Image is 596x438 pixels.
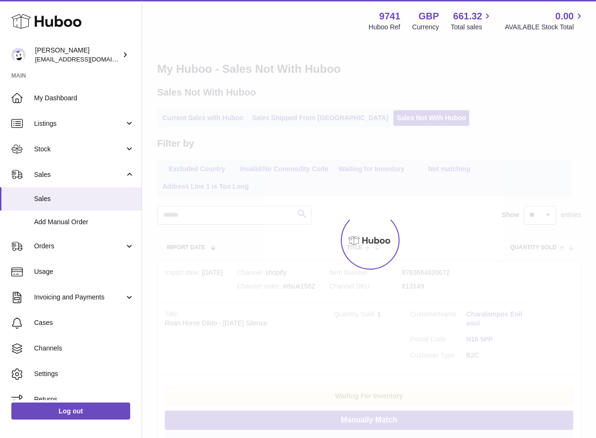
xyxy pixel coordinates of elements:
[451,23,493,32] span: Total sales
[379,10,400,23] strong: 9741
[34,369,134,378] span: Settings
[555,10,574,23] span: 0.00
[418,10,439,23] strong: GBP
[35,46,120,64] div: [PERSON_NAME]
[34,318,134,327] span: Cases
[453,10,482,23] span: 661.32
[369,23,400,32] div: Huboo Ref
[11,403,130,420] a: Log out
[412,23,439,32] div: Currency
[35,55,139,63] span: [EMAIL_ADDRESS][DOMAIN_NAME]
[34,119,125,128] span: Listings
[34,145,125,154] span: Stock
[34,94,134,103] span: My Dashboard
[505,23,585,32] span: AVAILABLE Stock Total
[34,344,134,353] span: Channels
[505,10,585,32] a: 0.00 AVAILABLE Stock Total
[34,395,134,404] span: Returns
[34,194,134,203] span: Sales
[11,48,26,62] img: ajcmarketingltd@gmail.com
[34,170,125,179] span: Sales
[34,218,134,227] span: Add Manual Order
[451,10,493,32] a: 661.32 Total sales
[34,242,125,251] span: Orders
[34,293,125,302] span: Invoicing and Payments
[34,267,134,276] span: Usage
